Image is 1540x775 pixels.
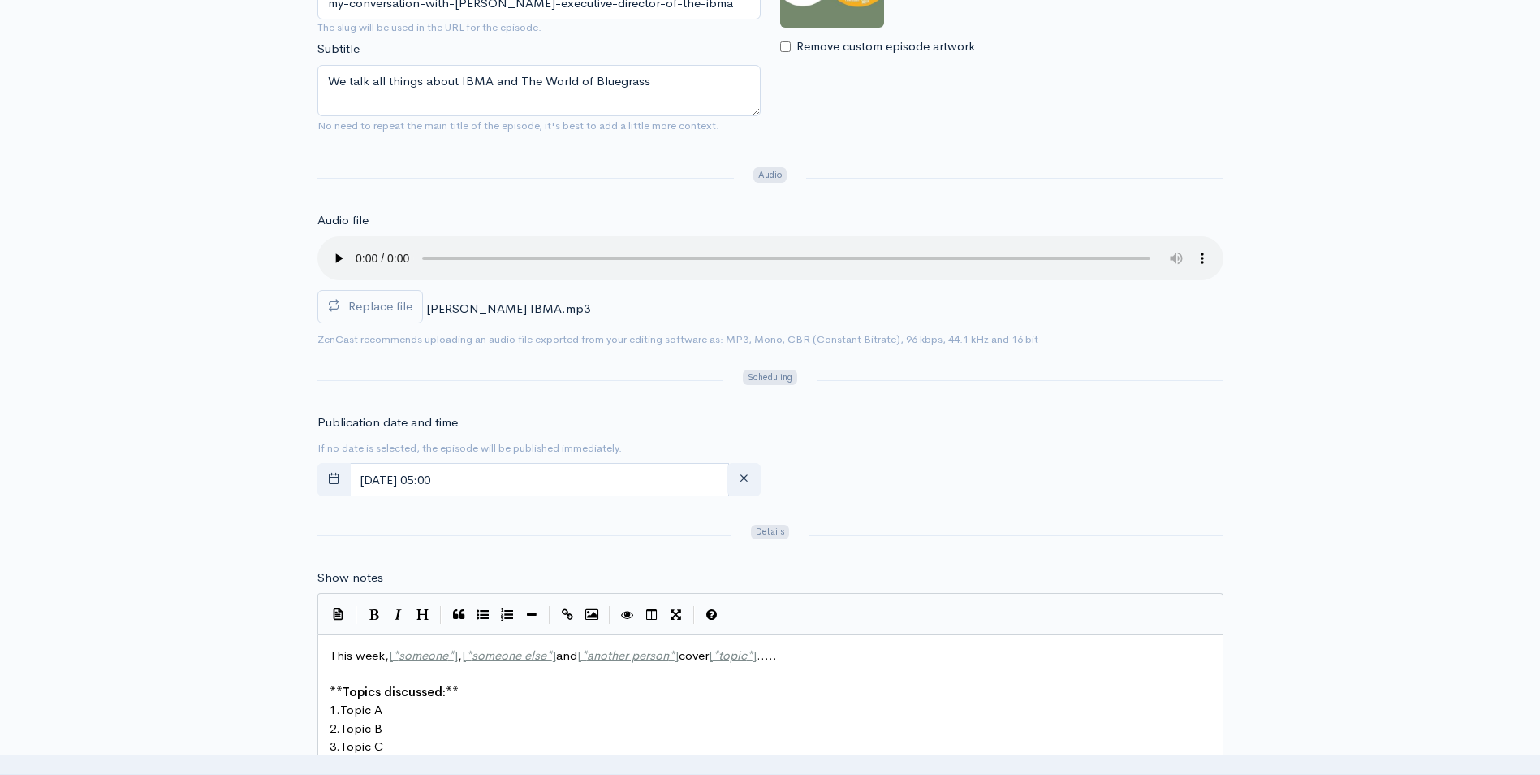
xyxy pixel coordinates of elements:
[326,601,351,626] button: Insert Show Notes Template
[426,301,590,316] span: [PERSON_NAME] IBMA.mp3
[640,603,664,627] button: Toggle Side by Side
[343,684,446,699] span: Topics discussed:
[386,603,411,627] button: Italic
[552,647,556,663] span: ]
[495,603,520,627] button: Numbered List
[440,606,442,625] i: |
[330,721,340,736] span: 2.
[317,463,351,496] button: toggle
[520,603,544,627] button: Insert Horizontal Line
[609,606,610,625] i: |
[340,738,383,754] span: Topic C
[317,19,761,36] small: The slug will be used in the URL for the episode.
[693,606,695,625] i: |
[330,702,340,717] span: 1.
[317,119,719,132] small: No need to repeat the main title of the episode, it's best to add a little more context.
[446,603,471,627] button: Quote
[317,211,369,230] label: Audio file
[340,702,382,717] span: Topic A
[615,603,640,627] button: Toggle Preview
[330,647,777,663] span: This week, , and cover .....
[675,647,679,663] span: ]
[751,525,789,540] span: Details
[796,37,975,56] label: Remove custom episode artwork
[411,603,435,627] button: Heading
[727,463,761,496] button: clear
[317,413,458,432] label: Publication date and time
[718,647,747,663] span: topic
[743,370,796,385] span: Scheduling
[577,647,581,663] span: [
[549,606,550,625] i: |
[340,721,382,736] span: Topic B
[580,603,604,627] button: Insert Image
[399,647,448,663] span: someone
[348,298,412,314] span: Replace file
[454,647,458,663] span: ]
[709,647,713,663] span: [
[587,647,669,663] span: another person
[317,332,1038,346] small: ZenCast recommends uploading an audio file exported from your editing software as: MP3, Mono, CBR...
[471,603,495,627] button: Generic List
[356,606,357,625] i: |
[317,441,622,455] small: If no date is selected, the episode will be published immediately.
[362,603,386,627] button: Bold
[389,647,393,663] span: [
[664,603,688,627] button: Toggle Fullscreen
[753,167,787,183] span: Audio
[753,647,757,663] span: ]
[317,569,383,587] label: Show notes
[555,603,580,627] button: Create Link
[462,647,466,663] span: [
[317,40,360,58] label: Subtitle
[700,603,724,627] button: Markdown Guide
[472,647,546,663] span: someone else
[317,65,761,116] textarea: We talk all things about IBMA and The World of Bluegrass
[330,738,340,754] span: 3.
